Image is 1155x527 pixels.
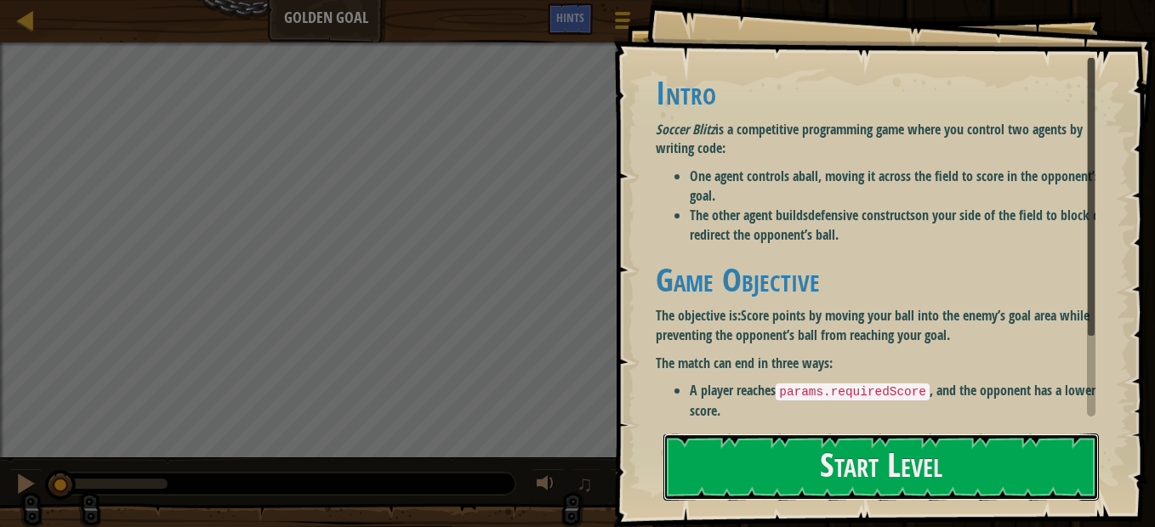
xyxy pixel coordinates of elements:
li: A player reaches , and the opponent has a lower score. [690,381,1108,420]
p: The objective is: [656,306,1108,345]
h1: Game Objective [656,262,1108,297]
button: Toggle fullscreen [610,468,644,503]
h1: Intro [656,75,1108,110]
li: One agent controls a , moving it across the field to score in the opponent’s goal. [690,167,1108,206]
strong: defensive constructs [808,206,915,224]
button: ♫ [573,468,602,503]
p: The match can end in three ways: [656,354,1108,373]
em: Soccer Blitz [656,120,715,139]
button: Start Level [663,433,1099,501]
button: Ctrl + P: Pause [9,468,43,503]
code: params.requiredScore [776,383,930,400]
button: Show game menu [601,3,644,43]
strong: ball [799,167,818,185]
button: Adjust volume [531,468,565,503]
span: ♫ [577,471,594,496]
span: Hints [556,9,584,25]
p: is a competitive programming game where you control two agents by writing code: [656,120,1108,159]
li: The other agent builds on your side of the field to block or redirect the opponent’s ball. [690,206,1108,245]
strong: Score points by moving your ball into the enemy’s goal area while preventing the opponent’s ball ... [656,306,1090,344]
